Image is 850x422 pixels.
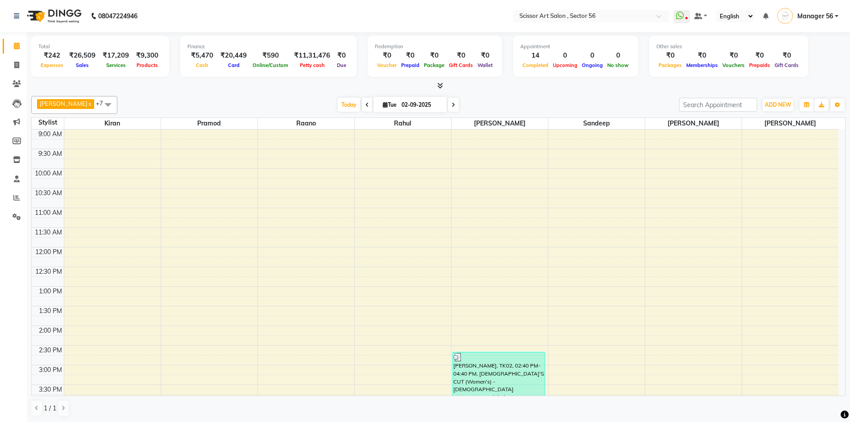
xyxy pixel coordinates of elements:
[194,62,211,68] span: Cash
[32,118,64,127] div: Stylist
[38,62,66,68] span: Expenses
[447,50,475,61] div: ₹0
[133,50,162,61] div: ₹9,300
[797,12,833,21] span: Manager 56
[250,50,290,61] div: ₹590
[38,50,66,61] div: ₹242
[161,118,257,129] span: Pramod
[33,228,64,237] div: 11:30 AM
[645,118,742,129] span: [PERSON_NAME]
[551,50,580,61] div: 0
[250,62,290,68] span: Online/Custom
[37,346,64,355] div: 2:30 PM
[548,118,645,129] span: Sandeep
[64,118,161,129] span: Kiran
[40,100,87,107] span: [PERSON_NAME]
[375,50,399,61] div: ₹0
[37,385,64,394] div: 3:30 PM
[747,62,772,68] span: Prepaids
[684,62,720,68] span: Memberships
[335,62,348,68] span: Due
[33,169,64,178] div: 10:00 AM
[684,50,720,61] div: ₹0
[422,62,447,68] span: Package
[605,62,631,68] span: No show
[375,62,399,68] span: Voucher
[38,43,162,50] div: Total
[375,43,495,50] div: Redemption
[720,62,747,68] span: Vouchers
[258,118,354,129] span: Raano
[747,50,772,61] div: ₹0
[37,326,64,335] div: 2:00 PM
[679,98,757,112] input: Search Appointment
[298,62,327,68] span: Petty cash
[772,50,801,61] div: ₹0
[520,62,551,68] span: Completed
[217,50,250,61] div: ₹20,449
[66,50,99,61] div: ₹26,509
[23,4,84,29] img: logo
[187,50,217,61] div: ₹5,470
[399,62,422,68] span: Prepaid
[290,50,334,61] div: ₹11,31,476
[551,62,580,68] span: Upcoming
[520,50,551,61] div: 14
[44,404,56,413] span: 1 / 1
[475,50,495,61] div: ₹0
[98,4,137,29] b: 08047224946
[656,43,801,50] div: Other sales
[33,267,64,276] div: 12:30 PM
[777,8,793,24] img: Manager 56
[742,118,839,129] span: [PERSON_NAME]
[399,50,422,61] div: ₹0
[381,101,399,108] span: Tue
[33,188,64,198] div: 10:30 AM
[37,365,64,375] div: 3:00 PM
[134,62,160,68] span: Products
[334,50,349,61] div: ₹0
[772,62,801,68] span: Gift Cards
[580,62,605,68] span: Ongoing
[656,50,684,61] div: ₹0
[580,50,605,61] div: 0
[452,118,548,129] span: [PERSON_NAME]
[226,62,242,68] span: Card
[765,101,791,108] span: ADD NEW
[422,50,447,61] div: ₹0
[37,149,64,159] div: 9:30 AM
[37,306,64,316] div: 1:30 PM
[104,62,128,68] span: Services
[37,287,64,296] div: 1:00 PM
[187,43,349,50] div: Finance
[520,43,631,50] div: Appointment
[447,62,475,68] span: Gift Cards
[99,50,133,61] div: ₹17,209
[656,62,684,68] span: Packages
[74,62,91,68] span: Sales
[355,118,451,129] span: rahul
[37,130,64,139] div: 9:00 AM
[96,100,110,107] span: +7
[720,50,747,61] div: ₹0
[87,100,91,107] a: x
[605,50,631,61] div: 0
[763,99,793,111] button: ADD NEW
[399,98,444,112] input: 2025-09-02
[338,98,360,112] span: Today
[33,208,64,217] div: 11:00 AM
[475,62,495,68] span: Wallet
[33,247,64,257] div: 12:00 PM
